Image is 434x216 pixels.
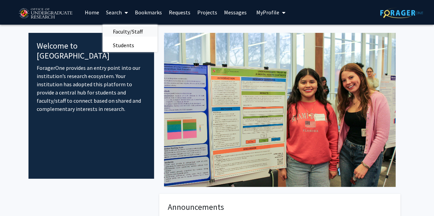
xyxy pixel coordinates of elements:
img: Cover Image [164,33,396,187]
a: Home [81,0,103,24]
a: Students [103,40,157,50]
a: Bookmarks [131,0,165,24]
img: University of Maryland Logo [16,5,74,22]
iframe: Chat [5,185,29,211]
a: Requests [165,0,194,24]
a: Faculty/Staff [103,26,157,37]
a: Projects [194,0,221,24]
a: Messages [221,0,250,24]
span: Students [103,38,144,52]
a: Search [103,0,131,24]
span: Faculty/Staff [103,25,153,38]
span: My Profile [256,9,279,16]
img: ForagerOne Logo [380,8,423,18]
h4: Welcome to [GEOGRAPHIC_DATA] [37,41,146,61]
h4: Announcements [168,202,392,212]
p: ForagerOne provides an entry point into our institution’s research ecosystem. Your institution ha... [37,64,146,113]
